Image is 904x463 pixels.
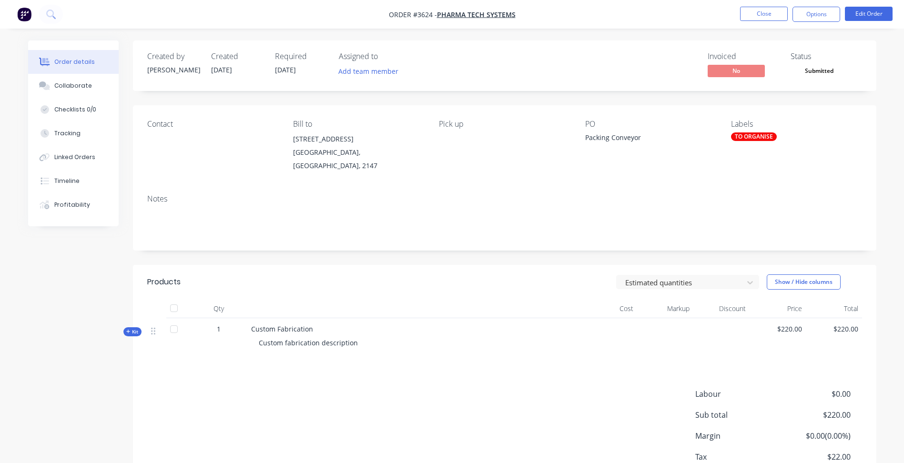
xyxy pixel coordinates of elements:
span: Order #3624 - [389,10,437,19]
span: Submitted [791,65,848,77]
div: Total [806,299,862,318]
div: PO [585,120,716,129]
div: Created [211,52,264,61]
div: Invoiced [708,52,779,61]
button: Tracking [28,121,119,145]
span: $220.00 [810,324,858,334]
button: Options [792,7,840,22]
div: [PERSON_NAME] [147,65,200,75]
div: Labels [731,120,862,129]
div: Checklists 0/0 [54,105,96,114]
button: Kit [123,327,142,336]
span: [DATE] [275,65,296,74]
div: Profitability [54,201,90,209]
button: Profitability [28,193,119,217]
span: $0.00 ( 0.00 %) [780,430,850,442]
button: Edit Order [845,7,893,21]
div: Cost [581,299,637,318]
div: Pick up [439,120,569,129]
div: Discount [693,299,750,318]
div: Timeline [54,177,80,185]
div: Assigned to [339,52,434,61]
span: 1 [217,324,221,334]
button: Submitted [791,65,848,79]
span: Tax [695,451,780,463]
div: [STREET_ADDRESS] [293,132,424,146]
span: Labour [695,388,780,400]
div: Created by [147,52,200,61]
div: Markup [637,299,693,318]
span: $220.00 [753,324,802,334]
span: $220.00 [780,409,850,421]
div: Linked Orders [54,153,95,161]
img: Factory [17,7,31,21]
span: [DATE] [211,65,232,74]
div: Bill to [293,120,424,129]
div: Status [791,52,862,61]
a: Pharma Tech Systems [437,10,516,19]
span: Kit [126,328,139,335]
button: Checklists 0/0 [28,98,119,121]
button: Show / Hide columns [767,274,841,290]
span: $0.00 [780,388,850,400]
button: Add team member [339,65,404,78]
span: Custom fabrication description [259,338,358,347]
button: Close [740,7,788,21]
button: Linked Orders [28,145,119,169]
div: Notes [147,194,862,203]
div: [GEOGRAPHIC_DATA], [GEOGRAPHIC_DATA], 2147 [293,146,424,172]
div: Contact [147,120,278,129]
div: Packing Conveyor [585,132,704,146]
span: Custom Fabrication [251,324,313,333]
div: Order details [54,58,95,66]
button: Timeline [28,169,119,193]
span: Sub total [695,409,780,421]
div: Required [275,52,327,61]
div: [STREET_ADDRESS][GEOGRAPHIC_DATA], [GEOGRAPHIC_DATA], 2147 [293,132,424,172]
button: Add team member [333,65,403,78]
button: Order details [28,50,119,74]
div: Tracking [54,129,81,138]
div: Collaborate [54,81,92,90]
div: Products [147,276,181,288]
span: No [708,65,765,77]
span: Margin [695,430,780,442]
div: Qty [190,299,247,318]
div: Price [750,299,806,318]
span: $22.00 [780,451,850,463]
button: Collaborate [28,74,119,98]
div: TO ORGANISE [731,132,777,141]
